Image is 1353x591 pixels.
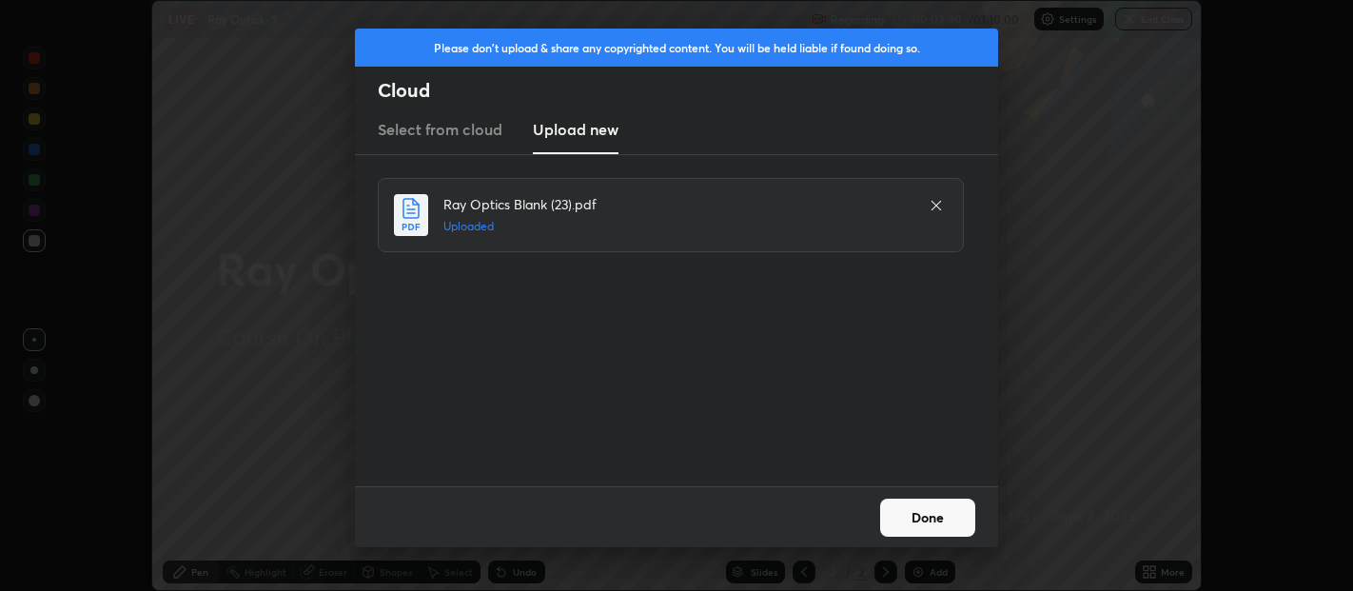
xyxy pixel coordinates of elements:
[355,29,998,67] div: Please don't upload & share any copyrighted content. You will be held liable if found doing so.
[443,194,910,214] h4: Ray Optics Blank (23).pdf
[533,118,618,141] h3: Upload new
[443,218,910,235] h5: Uploaded
[880,499,975,537] button: Done
[378,78,998,103] h2: Cloud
